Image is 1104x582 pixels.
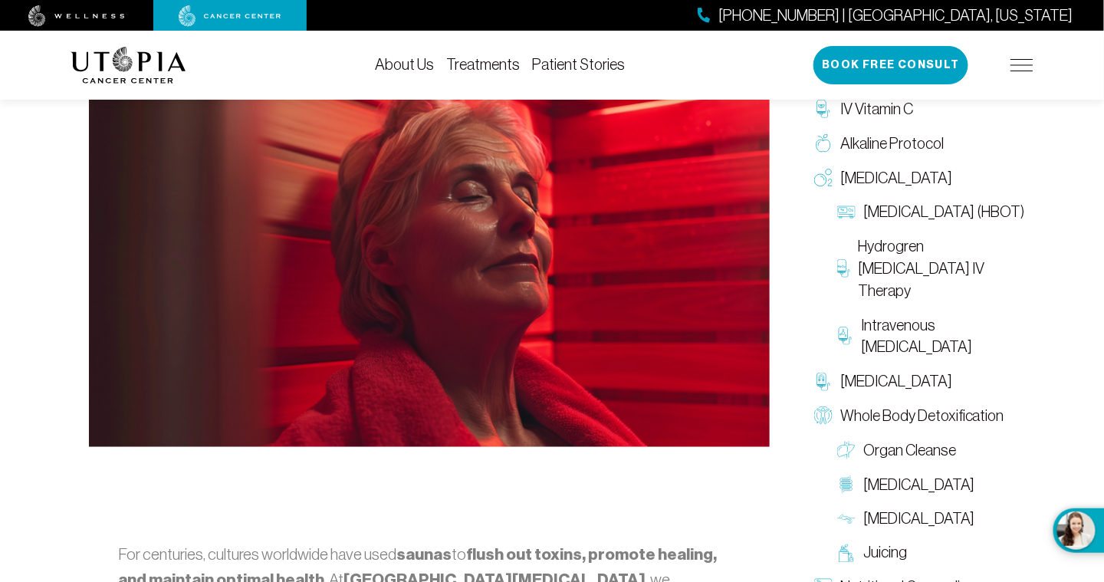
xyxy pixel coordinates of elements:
a: IV Vitamin C [807,92,1033,127]
img: Juicing [837,544,856,563]
img: Hyperbaric Oxygen Therapy (HBOT) [837,203,856,222]
img: cancer center [179,5,281,27]
a: [MEDICAL_DATA] [807,364,1033,399]
img: Colon Therapy [837,475,856,494]
span: [PHONE_NUMBER] | [GEOGRAPHIC_DATA], [US_STATE] [718,5,1073,27]
img: Whole Body Detoxification [814,406,833,425]
span: Whole Body Detoxification [840,405,1004,427]
img: Chelation Therapy [814,373,833,391]
a: [PHONE_NUMBER] | [GEOGRAPHIC_DATA], [US_STATE] [698,5,1073,27]
span: [MEDICAL_DATA] [840,370,952,393]
a: Patient Stories [532,56,625,73]
img: IV Vitamin C [814,100,833,118]
span: Intravenous [MEDICAL_DATA] [861,314,1026,359]
a: Treatments [446,56,520,73]
img: Hydrogren Peroxide IV Therapy [837,259,850,278]
strong: saunas [396,545,452,565]
span: Hydrogren [MEDICAL_DATA] IV Therapy [858,235,1026,301]
img: Oxygen Therapy [814,169,833,187]
a: [MEDICAL_DATA] [807,161,1033,196]
a: About Us [375,56,434,73]
a: [MEDICAL_DATA] [830,501,1033,536]
a: Alkaline Protocol [807,127,1033,161]
img: logo [71,47,186,84]
img: wellness [28,5,125,27]
img: Intravenous Ozone Therapy [837,327,853,345]
span: Alkaline Protocol [840,133,944,155]
a: Hydrogren [MEDICAL_DATA] IV Therapy [830,229,1033,307]
span: [MEDICAL_DATA] [863,508,975,530]
a: Intravenous [MEDICAL_DATA] [830,308,1033,365]
span: [MEDICAL_DATA] [840,167,952,189]
img: Hyperthermia [89,66,770,448]
a: Whole Body Detoxification [807,399,1033,433]
a: [MEDICAL_DATA] (HBOT) [830,195,1033,229]
span: IV Vitamin C [840,98,913,120]
span: [MEDICAL_DATA] (HBOT) [863,201,1025,223]
a: [MEDICAL_DATA] [830,468,1033,502]
img: Alkaline Protocol [814,134,833,153]
a: Organ Cleanse [830,433,1033,468]
img: Lymphatic Massage [837,510,856,528]
img: icon-hamburger [1010,59,1033,71]
span: Organ Cleanse [863,439,956,462]
button: Book Free Consult [813,46,968,84]
span: [MEDICAL_DATA] [863,474,975,496]
img: Organ Cleanse [837,441,856,459]
a: Juicing [830,536,1033,570]
span: Juicing [863,542,907,564]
